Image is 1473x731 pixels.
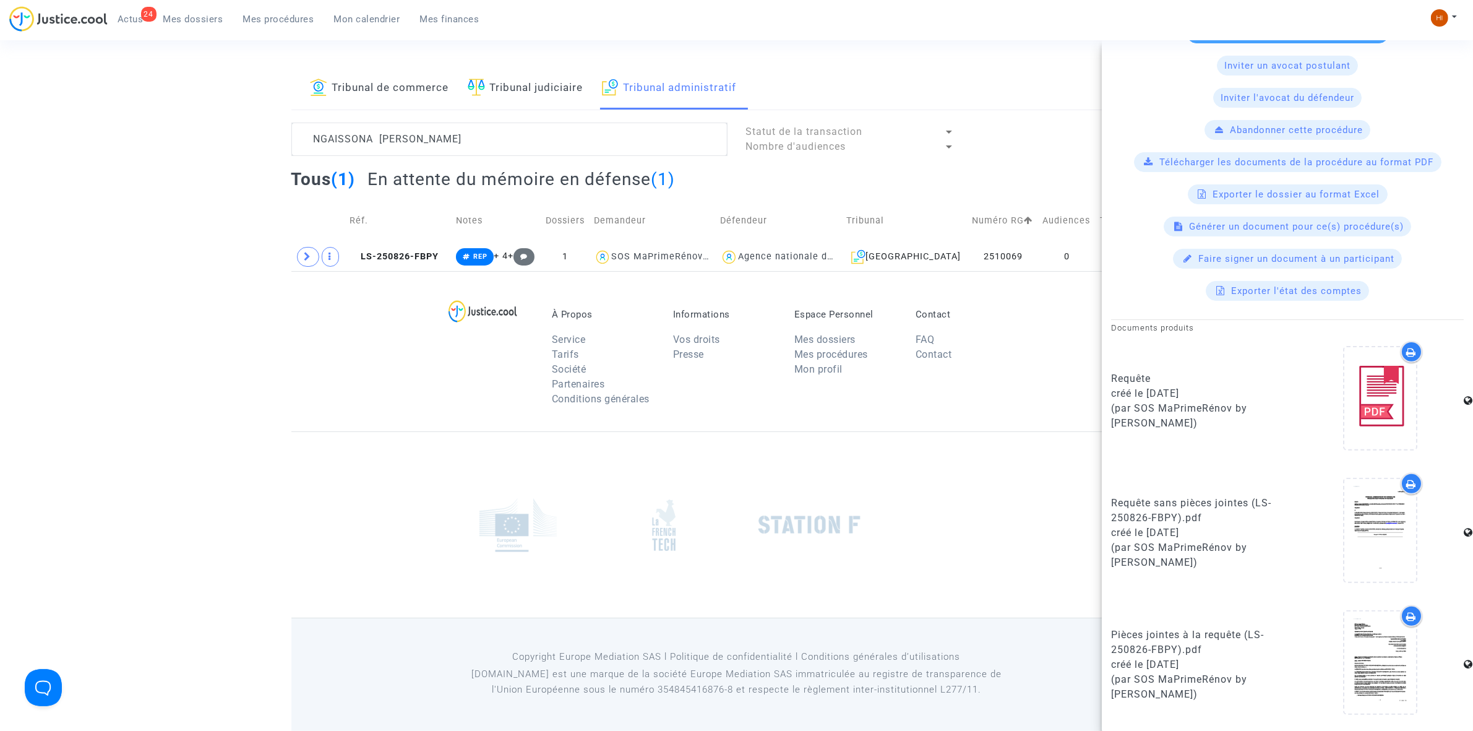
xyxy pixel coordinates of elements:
[1111,401,1278,431] div: (par SOS MaPrimeRénov by [PERSON_NAME])
[652,499,676,551] img: french_tech.png
[746,141,846,152] span: Nombre d'audiences
[842,199,968,243] td: Tribunal
[9,6,108,32] img: jc-logo.svg
[851,249,865,264] img: icon-archive.svg
[410,10,489,28] a: Mes finances
[1111,371,1278,386] div: Requête
[552,363,586,375] a: Société
[673,348,704,360] a: Presse
[291,168,356,190] h2: Tous
[794,334,856,345] a: Mes dossiers
[367,168,675,190] h2: En attente du mémoire en défense
[794,309,897,320] p: Espace Personnel
[968,199,1038,243] td: Numéro RG
[163,14,223,25] span: Mes dossiers
[350,251,439,262] span: LS-250826-FBPY
[720,248,738,266] img: icon-user.svg
[552,393,650,405] a: Conditions générales
[452,199,541,243] td: Notes
[508,251,535,261] span: +
[1160,157,1434,168] span: Télécharger les documents de la procédure au format PDF
[310,79,327,96] img: icon-banque.svg
[1111,323,1194,332] small: Documents produits
[449,300,517,322] img: logo-lg.svg
[1224,60,1351,71] span: Inviter un avocat postulant
[1230,124,1363,136] span: Abandonner cette procédure
[332,169,356,189] span: (1)
[758,516,861,534] img: stationf.png
[455,649,1018,665] p: Copyright Europe Mediation SAS l Politique de confidentialité l Conditions générales d’utilisa...
[1198,253,1394,264] span: Faire signer un document à un participant
[243,14,314,25] span: Mes procédures
[541,243,590,271] td: 1
[468,79,485,96] img: icon-faciliter-sm.svg
[651,169,675,189] span: (1)
[602,79,619,96] img: icon-archive.svg
[594,248,612,266] img: icon-user.svg
[153,10,233,28] a: Mes dossiers
[1231,285,1362,296] span: Exporter l'état des comptes
[1111,672,1278,702] div: (par SOS MaPrimeRénov by [PERSON_NAME])
[716,199,842,243] td: Défendeur
[590,199,716,243] td: Demandeur
[916,334,935,345] a: FAQ
[746,126,863,137] span: Statut de la transaction
[916,348,952,360] a: Contact
[420,14,479,25] span: Mes finances
[611,251,796,262] div: SOS MaPrimeRénov by [PERSON_NAME]
[494,251,508,261] span: + 4
[233,10,324,28] a: Mes procédures
[846,249,963,264] div: [GEOGRAPHIC_DATA]
[673,334,720,345] a: Vos droits
[1213,189,1380,200] span: Exporter le dossier au format Excel
[345,199,452,243] td: Réf.
[1039,199,1096,243] td: Audiences
[541,199,590,243] td: Dossiers
[1111,386,1278,401] div: créé le [DATE]
[1039,243,1096,271] td: 0
[310,67,449,110] a: Tribunal de commerce
[552,334,586,345] a: Service
[1111,526,1278,540] div: créé le [DATE]
[1221,92,1354,103] span: Inviter l'avocat du défendeur
[455,667,1018,698] p: [DOMAIN_NAME] est une marque de la société Europe Mediation SAS immatriculée au registre de tr...
[479,498,557,552] img: europe_commision.png
[552,348,579,360] a: Tarifs
[552,378,605,390] a: Partenaires
[552,309,655,320] p: À Propos
[108,10,153,28] a: 24Actus
[1096,199,1161,243] td: Transaction
[324,10,410,28] a: Mon calendrier
[1431,9,1448,27] img: fc99b196863ffcca57bb8fe2645aafd9
[141,7,157,22] div: 24
[1189,221,1404,232] span: Générer un document pour ce(s) procédure(s)
[25,669,62,706] iframe: Help Scout Beacon - Open
[794,348,868,360] a: Mes procédures
[1111,657,1278,672] div: créé le [DATE]
[673,309,776,320] p: Informations
[794,363,843,375] a: Mon profil
[1111,628,1278,657] div: Pièces jointes à la requête (LS-250826-FBPY).pdf
[916,309,1018,320] p: Contact
[1111,496,1278,526] div: Requête sans pièces jointes (LS-250826-FBPY).pdf
[968,243,1038,271] td: 2510069
[334,14,400,25] span: Mon calendrier
[1111,540,1278,570] div: (par SOS MaPrimeRénov by [PERSON_NAME])
[473,253,487,261] span: REP
[468,67,583,110] a: Tribunal judiciaire
[118,14,144,25] span: Actus
[738,251,874,262] div: Agence nationale de l'habitat
[602,67,737,110] a: Tribunal administratif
